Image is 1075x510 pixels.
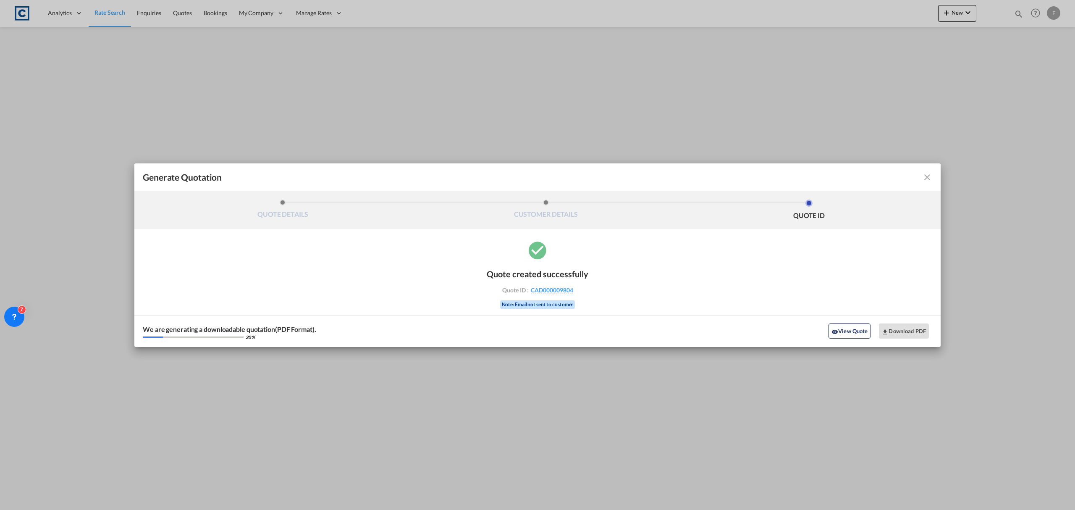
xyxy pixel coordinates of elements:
[143,172,222,183] span: Generate Quotation
[500,300,575,309] div: Note: Email not sent to customer
[677,200,941,222] li: QUOTE ID
[414,200,678,222] li: CUSTOMER DETAILS
[246,335,255,339] div: 20 %
[922,172,932,182] md-icon: icon-close fg-AAA8AD cursor m-0
[882,329,889,335] md-icon: icon-download
[531,287,573,294] span: CAD000009804
[151,200,414,222] li: QUOTE DETAILS
[143,326,316,333] div: We are generating a downloadable quotation(PDF Format).
[487,269,588,279] div: Quote created successfully
[829,323,870,339] button: icon-eyeView Quote
[831,329,838,335] md-icon: icon-eye
[527,239,548,260] md-icon: icon-checkbox-marked-circle
[489,287,586,294] div: Quote ID :
[879,323,929,339] button: Download PDF
[134,163,941,347] md-dialog: Generate QuotationQUOTE ...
